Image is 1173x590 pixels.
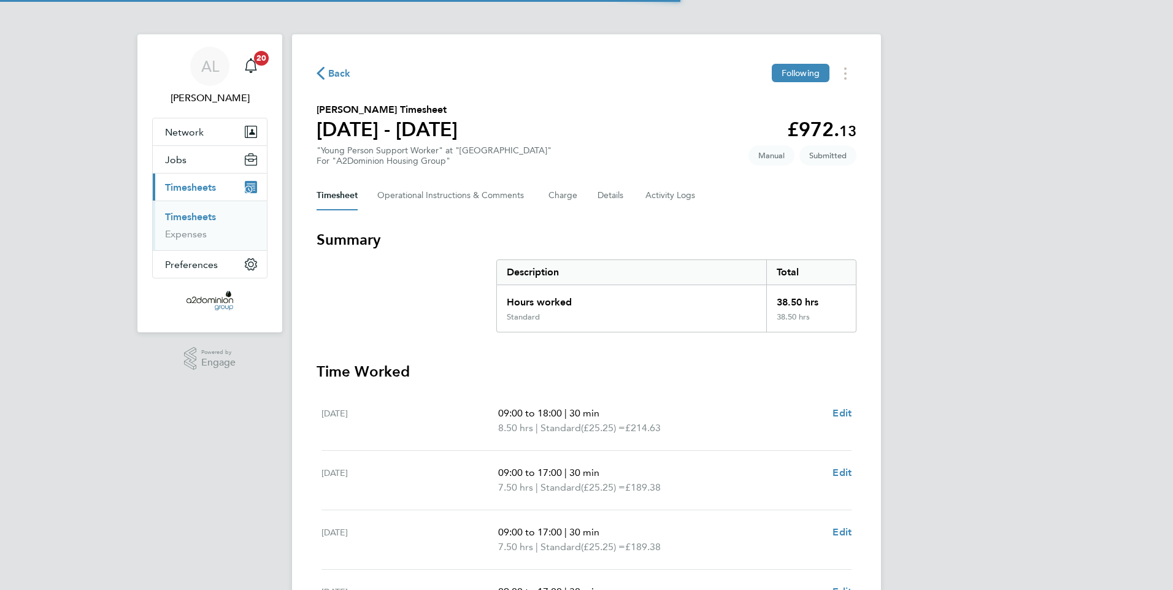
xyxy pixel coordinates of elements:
[536,481,538,493] span: |
[317,156,552,166] div: For "A2Dominion Housing Group"
[581,541,625,553] span: (£25.25) =
[498,467,562,478] span: 09:00 to 17:00
[498,526,562,538] span: 09:00 to 17:00
[498,541,533,553] span: 7.50 hrs
[317,181,358,210] button: Timesheet
[833,406,852,421] a: Edit
[328,66,351,81] span: Back
[498,481,533,493] span: 7.50 hrs
[772,64,829,82] button: Following
[377,181,529,210] button: Operational Instructions & Comments
[581,422,625,434] span: (£25.25) =
[254,51,269,66] span: 20
[153,201,267,250] div: Timesheets
[569,407,599,419] span: 30 min
[833,467,852,478] span: Edit
[833,525,852,540] a: Edit
[569,467,599,478] span: 30 min
[766,312,856,332] div: 38.50 hrs
[782,67,820,79] span: Following
[321,406,498,435] div: [DATE]
[833,407,852,419] span: Edit
[187,291,233,310] img: a2dominion-logo-retina.png
[839,122,856,140] span: 13
[598,181,626,210] button: Details
[153,146,267,173] button: Jobs
[321,465,498,495] div: [DATE]
[201,358,236,368] span: Engage
[833,526,852,538] span: Edit
[834,64,856,83] button: Timesheets Menu
[581,481,625,493] span: (£25.25) =
[153,251,267,278] button: Preferences
[799,145,856,166] span: This timesheet is Submitted.
[152,91,267,105] span: Abbie Leadley
[137,34,282,332] nav: Main navigation
[766,285,856,312] div: 38.50 hrs
[497,260,766,285] div: Description
[766,260,856,285] div: Total
[317,362,856,381] h3: Time Worked
[569,526,599,538] span: 30 min
[540,480,581,495] span: Standard
[317,117,458,142] h1: [DATE] - [DATE]
[625,422,661,434] span: £214.63
[239,47,263,86] a: 20
[165,182,216,193] span: Timesheets
[748,145,794,166] span: This timesheet was manually created.
[317,66,351,81] button: Back
[645,181,697,210] button: Activity Logs
[317,230,856,250] h3: Summary
[540,421,581,435] span: Standard
[201,58,219,74] span: AL
[153,174,267,201] button: Timesheets
[165,259,218,270] span: Preferences
[498,422,533,434] span: 8.50 hrs
[152,291,267,310] a: Go to home page
[564,526,567,538] span: |
[536,422,538,434] span: |
[321,525,498,554] div: [DATE]
[536,541,538,553] span: |
[833,465,852,480] a: Edit
[317,145,552,166] div: "Young Person Support Worker" at "[GEOGRAPHIC_DATA]"
[507,312,540,322] div: Standard
[625,541,661,553] span: £189.38
[165,126,204,138] span: Network
[201,347,236,358] span: Powered by
[787,118,856,141] app-decimal: £972.
[497,285,766,312] div: Hours worked
[498,407,562,419] span: 09:00 to 18:00
[165,211,216,223] a: Timesheets
[564,467,567,478] span: |
[184,347,236,370] a: Powered byEngage
[564,407,567,419] span: |
[153,118,267,145] button: Network
[496,259,856,332] div: Summary
[548,181,578,210] button: Charge
[165,154,187,166] span: Jobs
[317,102,458,117] h2: [PERSON_NAME] Timesheet
[625,481,661,493] span: £189.38
[165,228,207,240] a: Expenses
[540,540,581,554] span: Standard
[152,47,267,105] a: AL[PERSON_NAME]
